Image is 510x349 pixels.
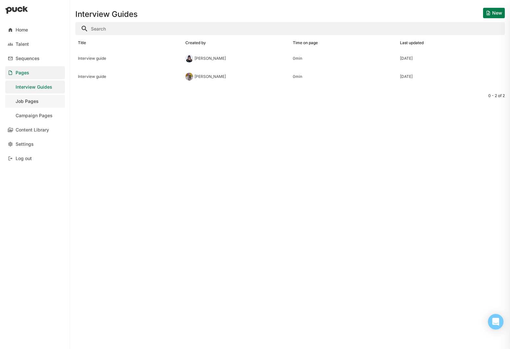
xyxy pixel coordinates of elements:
a: Job Pages [5,95,65,108]
div: Interview Guides [16,84,52,90]
a: Home [5,23,65,36]
div: Talent [16,42,29,47]
div: Open Intercom Messenger [488,314,504,330]
div: Pages [16,70,29,76]
button: New [483,8,505,18]
div: Log out [16,156,32,161]
div: Home [16,27,28,33]
div: Sequences [16,56,40,61]
a: Interview Guides [5,81,65,93]
div: Interview guide [78,74,180,79]
a: Content Library [5,123,65,136]
div: 0min [293,74,395,79]
input: Search [75,22,505,35]
a: Settings [5,138,65,151]
a: Talent [5,38,65,51]
div: Content Library [16,127,49,133]
div: 0min [293,56,395,61]
div: Created by [185,41,206,45]
h1: Interview Guides [75,10,138,18]
div: Job Pages [16,99,39,104]
div: Settings [16,142,34,147]
div: Title [78,41,86,45]
div: Campaign Pages [16,113,53,118]
div: [PERSON_NAME] [194,74,226,79]
a: Campaign Pages [5,109,65,122]
div: [PERSON_NAME] [194,56,226,61]
div: [DATE] [400,56,413,61]
a: Pages [5,66,65,79]
div: 0 - 2 of 2 [75,93,505,98]
div: [DATE] [400,74,413,79]
div: Last updated [400,41,424,45]
a: Sequences [5,52,65,65]
div: Time on page [293,41,318,45]
div: Interview guide [78,56,180,61]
